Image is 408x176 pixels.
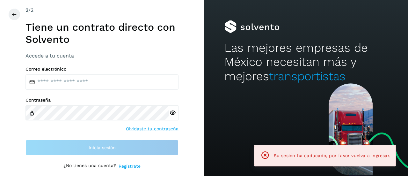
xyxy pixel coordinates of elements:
span: Inicia sesión [89,145,116,150]
a: Olvidaste tu contraseña [126,126,178,132]
span: Su sesión ha caducado, por favor vuelva a ingresar. [274,153,390,158]
label: Correo electrónico [25,66,178,72]
h2: Las mejores empresas de México necesitan más y mejores [224,41,388,83]
h1: Tiene un contrato directo con Solvento [25,21,178,46]
div: /2 [25,6,178,14]
h3: Accede a tu cuenta [25,53,178,59]
button: Inicia sesión [25,140,178,155]
label: Contraseña [25,97,178,103]
span: transportistas [269,69,346,83]
a: Regístrate [119,163,141,170]
span: 2 [25,7,28,13]
p: ¿No tienes una cuenta? [63,163,116,170]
